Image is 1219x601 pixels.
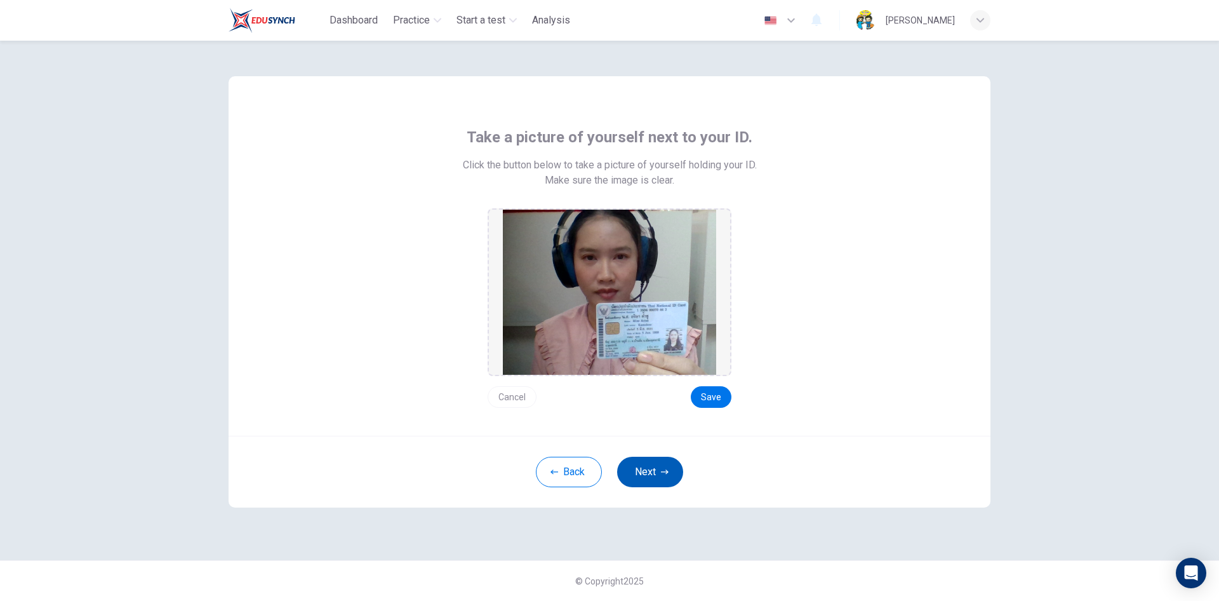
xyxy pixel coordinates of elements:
[330,13,378,28] span: Dashboard
[575,576,644,586] span: © Copyright 2025
[536,457,602,487] button: Back
[532,13,570,28] span: Analysis
[456,13,505,28] span: Start a test
[388,9,446,32] button: Practice
[886,13,955,28] div: [PERSON_NAME]
[324,9,383,32] button: Dashboard
[1176,558,1206,588] div: Open Intercom Messenger
[451,9,522,32] button: Start a test
[691,386,731,408] button: Save
[617,457,683,487] button: Next
[467,127,752,147] span: Take a picture of yourself next to your ID.
[855,10,876,30] img: Profile picture
[503,210,716,375] img: preview screemshot
[527,9,575,32] button: Analysis
[545,173,674,188] span: Make sure the image is clear.
[229,8,324,33] a: Train Test logo
[229,8,295,33] img: Train Test logo
[393,13,430,28] span: Practice
[763,16,778,25] img: en
[488,386,536,408] button: Cancel
[463,158,757,173] span: Click the button below to take a picture of yourself holding your ID.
